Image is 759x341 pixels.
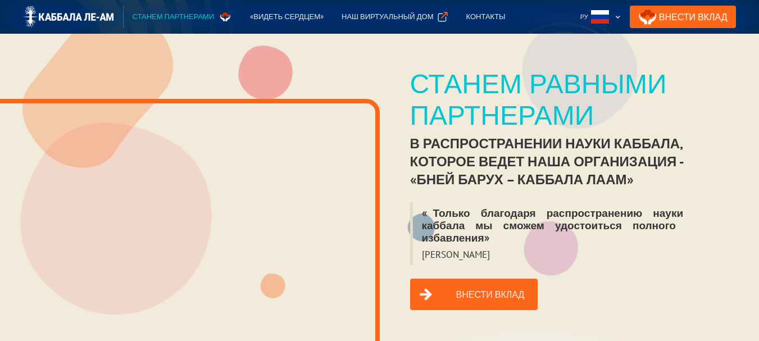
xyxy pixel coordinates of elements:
a: Наш виртуальный дом [333,6,457,28]
a: Контакты [457,6,514,28]
blockquote: «Только благодаря распространению науки каббала мы сможем удостоиться полного избавления» [410,202,729,248]
a: Внести вклад [410,279,538,310]
div: Станем партнерами [133,11,215,22]
div: Контакты [466,11,505,22]
a: Станем партнерами [124,6,242,28]
a: Внести Вклад [630,6,737,28]
blockquote: [PERSON_NAME] [410,248,499,265]
div: Ру [580,11,588,22]
a: «Видеть сердцем» [241,6,333,28]
div: Ру [576,6,625,28]
div: «Видеть сердцем» [250,11,324,22]
div: Наш виртуальный дом [342,11,433,22]
div: Станем равными партнерами [410,67,729,130]
div: в распространении науки каббала, которое ведет наша организация - «Бней Барух – Каббала лаАм» [410,135,729,189]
